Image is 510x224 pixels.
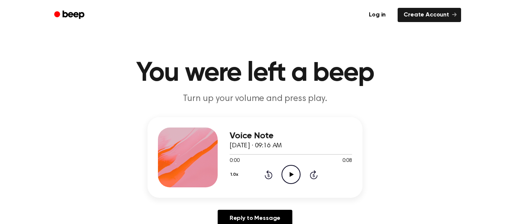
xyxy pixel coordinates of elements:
button: 1.0x [230,168,241,181]
a: Log in [361,6,393,24]
h1: You were left a beep [64,60,446,87]
p: Turn up your volume and press play. [112,93,398,105]
span: 0:00 [230,157,239,165]
span: 0:08 [342,157,352,165]
a: Create Account [398,8,461,22]
h3: Voice Note [230,131,352,141]
a: Beep [49,8,91,22]
span: [DATE] · 09:16 AM [230,142,282,149]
